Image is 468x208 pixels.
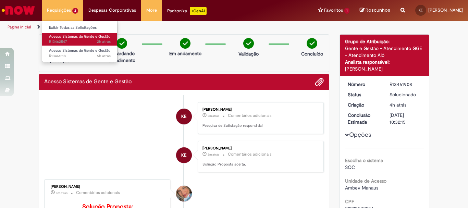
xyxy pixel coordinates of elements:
a: Aberto R13461518 : Acesso Sistemas de Gente e Gestão [42,47,118,60]
img: ServiceNow [1,3,36,17]
b: Unidade de Acesso [345,178,386,184]
time: 29/08/2025 15:47:42 [56,191,67,195]
span: 2m atrás [208,152,219,157]
p: Aguardando atendimento [105,50,138,64]
span: 2 [72,8,78,14]
span: Requisições [47,7,71,14]
p: Concluído [301,50,323,57]
span: 2h atrás [97,39,111,44]
small: Comentários adicionais [228,113,272,119]
span: More [146,7,157,14]
button: Adicionar anexos [315,77,324,86]
a: Exibir Todas as Solicitações [42,24,118,32]
div: [PERSON_NAME] [345,65,424,72]
h2: Acesso Sistemas de Gente e Gestão Histórico de tíquete [44,79,132,85]
a: Página inicial [8,24,31,30]
span: 3m atrás [56,191,67,195]
div: [DATE] 10:32:15 [390,112,421,125]
span: KE [181,108,186,125]
span: SOC [345,164,355,170]
a: Aberto R13462547 : Acesso Sistemas de Gente e Gestão [42,33,118,46]
span: Acesso Sistemas de Gente e Gestão [49,48,111,53]
div: Gente e Gestão - Atendimento GGE - Atendimento Alô [345,45,424,59]
time: 29/08/2025 11:35:33 [390,102,406,108]
div: Jacqueline Andrade Galani [176,186,192,201]
div: Padroniza [167,7,207,15]
div: R13461908 [390,81,421,88]
ul: Trilhas de página [5,21,307,34]
time: 29/08/2025 10:34:39 [97,53,111,59]
div: 29/08/2025 11:35:33 [390,101,421,108]
span: [PERSON_NAME] [428,7,463,13]
span: KE [419,8,423,12]
p: Solução Proposta aceita. [202,162,317,167]
span: Ambev Manaus [345,185,378,191]
time: 29/08/2025 15:48:30 [208,152,219,157]
dt: Número [343,81,385,88]
div: KATIUSCIA SANTOS EMIDIO [176,109,192,124]
div: KATIUSCIA SANTOS EMIDIO [176,147,192,163]
div: Grupo de Atribuição: [345,38,424,45]
b: Escolha o sistema [345,157,383,163]
img: check-circle-green.png [180,38,190,49]
small: Comentários adicionais [228,151,272,157]
div: Solucionado [390,91,421,98]
span: 1 [344,8,349,14]
span: Acesso Sistemas de Gente e Gestão [49,34,111,39]
img: check-circle-green.png [307,38,317,49]
b: CPF [345,198,354,205]
div: [PERSON_NAME] [51,185,165,189]
span: 5h atrás [97,53,111,59]
span: KE [181,147,186,163]
ul: Requisições [42,21,118,62]
span: Rascunhos [366,7,390,13]
span: R13462547 [49,39,111,45]
dt: Conclusão Estimada [343,112,385,125]
p: Em andamento [169,50,201,57]
span: 2m atrás [208,114,219,118]
time: 29/08/2025 15:48:47 [208,114,219,118]
dt: Criação [343,101,385,108]
a: Rascunhos [360,7,390,14]
img: check-circle-green.png [116,38,127,49]
p: Validação [238,50,259,57]
span: Favoritos [324,7,343,14]
span: R13461518 [49,53,111,59]
span: 4h atrás [390,102,406,108]
div: [PERSON_NAME] [202,108,317,112]
p: Pesquisa de Satisfação respondida! [202,123,317,129]
time: 29/08/2025 14:02:02 [97,39,111,44]
span: Despesas Corporativas [88,7,136,14]
p: +GenAi [190,7,207,15]
small: Comentários adicionais [76,190,120,196]
img: check-circle-green.png [243,38,254,49]
div: [PERSON_NAME] [202,146,317,150]
dt: Status [343,91,385,98]
div: Analista responsável: [345,59,424,65]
